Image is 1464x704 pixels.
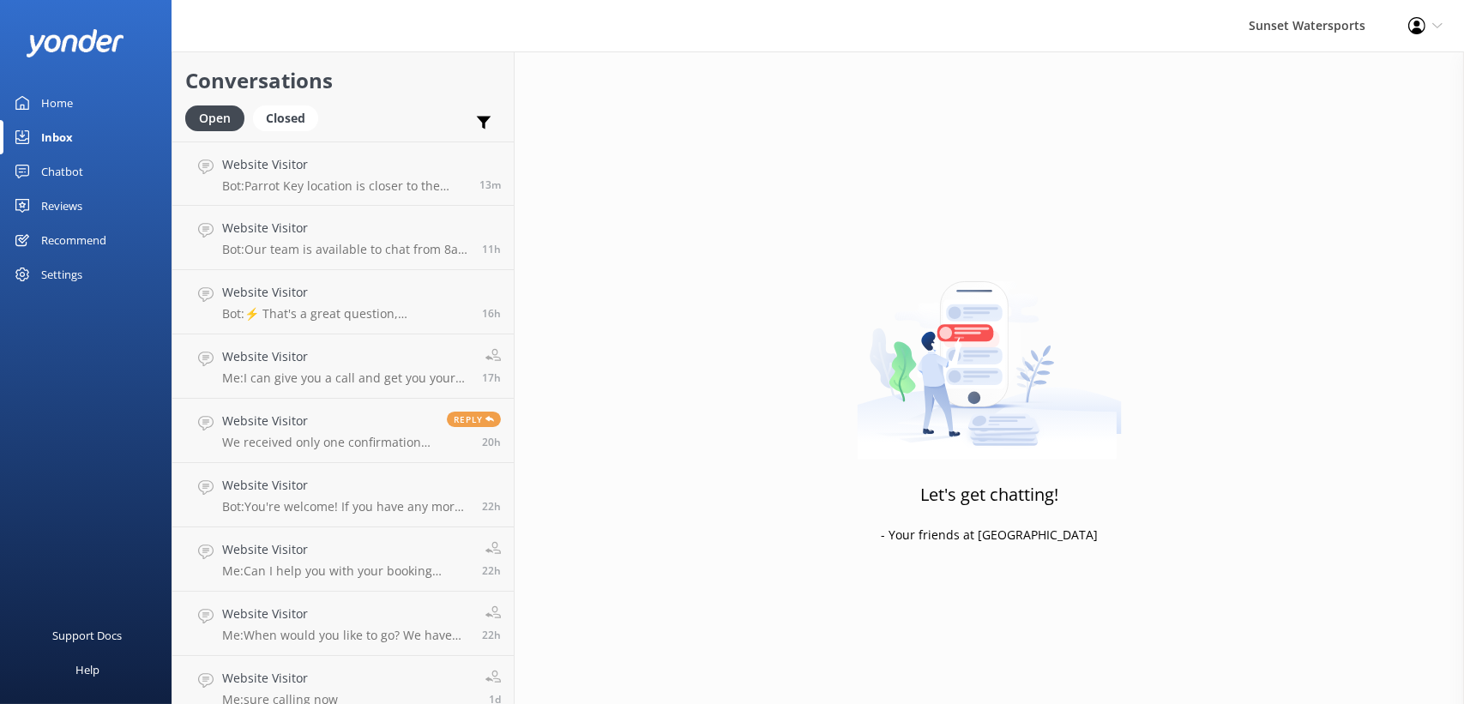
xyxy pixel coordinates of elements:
h4: Website Visitor [222,605,469,623]
h3: Let's get chatting! [920,481,1058,508]
div: Open [185,105,244,131]
p: Me: I can give you a call and get you your military discount, whats your number? [222,370,469,386]
p: Bot: ⚡ That's a great question, unfortunately I do not know the answer. I'm going to reach out to... [222,306,469,322]
a: Website VisitorMe:Can I help you with your booking [DATE]? Im live and in [GEOGRAPHIC_DATA] to he... [172,527,514,592]
span: Sep 28 2025 08:13pm (UTC -05:00) America/Cancun [482,242,501,256]
p: Bot: Our team is available to chat from 8am to 8pm. You can also give us a call at [PHONE_NUMBER]... [222,242,469,257]
span: Sep 28 2025 03:07pm (UTC -05:00) America/Cancun [482,306,501,321]
span: Sep 28 2025 08:38am (UTC -05:00) America/Cancun [482,628,501,642]
div: Home [41,86,73,120]
span: Sep 28 2025 10:33am (UTC -05:00) America/Cancun [482,435,501,449]
h4: Website Visitor [222,412,434,430]
a: Closed [253,108,327,127]
h4: Website Visitor [222,540,469,559]
a: Website VisitorBot:Our team is available to chat from 8am to 8pm. You can also give us a call at ... [172,206,514,270]
img: artwork of a man stealing a conversation from at giant smartphone [857,245,1122,460]
a: Website VisitorBot:Parrot Key location is closer to the cruise ships and the [GEOGRAPHIC_DATA] lo... [172,141,514,206]
div: Inbox [41,120,73,154]
h4: Website Visitor [222,347,469,366]
p: Bot: Parrot Key location is closer to the cruise ships and the [GEOGRAPHIC_DATA] location is clos... [222,178,467,194]
div: Support Docs [53,618,123,653]
a: Website VisitorBot:⚡ That's a great question, unfortunately I do not know the answer. I'm going t... [172,270,514,334]
a: Website VisitorBot:You're welcome! If you have any more questions or need further assistance, fee... [172,463,514,527]
span: Sep 28 2025 02:05pm (UTC -05:00) America/Cancun [482,370,501,385]
div: Recommend [41,223,106,257]
div: Closed [253,105,318,131]
img: yonder-white-logo.png [26,29,124,57]
h4: Website Visitor [222,476,469,495]
div: Help [75,653,99,687]
p: Bot: You're welcome! If you have any more questions or need further assistance, feel free to ask.... [222,499,469,514]
span: Sep 28 2025 09:15am (UTC -05:00) America/Cancun [482,499,501,514]
div: Chatbot [41,154,83,189]
p: We received only one confirmation email [222,435,434,450]
h4: Website Visitor [222,155,467,174]
p: - Your friends at [GEOGRAPHIC_DATA] [881,526,1098,545]
p: Me: When would you like to go? We have lots of availability [DATE]! [222,628,469,643]
span: Reply [447,412,501,427]
a: Website VisitorMe:When would you like to go? We have lots of availability [DATE]!22h [172,592,514,656]
span: Sep 29 2025 07:20am (UTC -05:00) America/Cancun [479,178,501,192]
span: Sep 28 2025 08:52am (UTC -05:00) America/Cancun [482,563,501,578]
h2: Conversations [185,64,501,97]
h4: Website Visitor [222,219,469,238]
h4: Website Visitor [222,283,469,302]
p: Me: Can I help you with your booking [DATE]? Im live and in [GEOGRAPHIC_DATA] to help out. My nam... [222,563,469,579]
a: Website VisitorWe received only one confirmation emailReply20h [172,399,514,463]
a: Website VisitorMe:I can give you a call and get you your military discount, whats your number?17h [172,334,514,399]
h4: Website Visitor [222,669,338,688]
div: Settings [41,257,82,292]
a: Open [185,108,253,127]
div: Reviews [41,189,82,223]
